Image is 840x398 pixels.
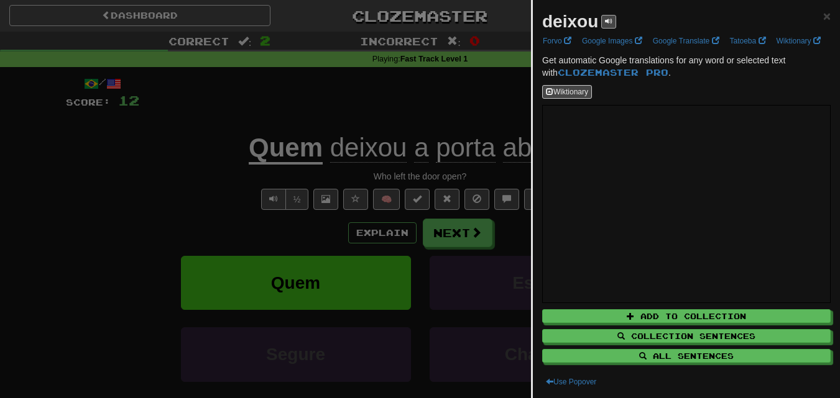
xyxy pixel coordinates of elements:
button: Collection Sentences [542,329,831,343]
a: Google Images [578,34,646,48]
a: Clozemaster Pro [558,67,668,78]
button: Close [823,9,831,22]
span: × [823,9,831,23]
button: Use Popover [542,375,600,389]
button: Add to Collection [542,309,831,323]
a: Wiktionary [773,34,824,48]
p: Get automatic Google translations for any word or selected text with . [542,54,831,79]
a: Forvo [539,34,575,48]
button: Wiktionary [542,85,592,99]
button: All Sentences [542,349,831,363]
a: Google Translate [649,34,723,48]
a: Tatoeba [726,34,770,48]
strong: deixou [542,12,598,31]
